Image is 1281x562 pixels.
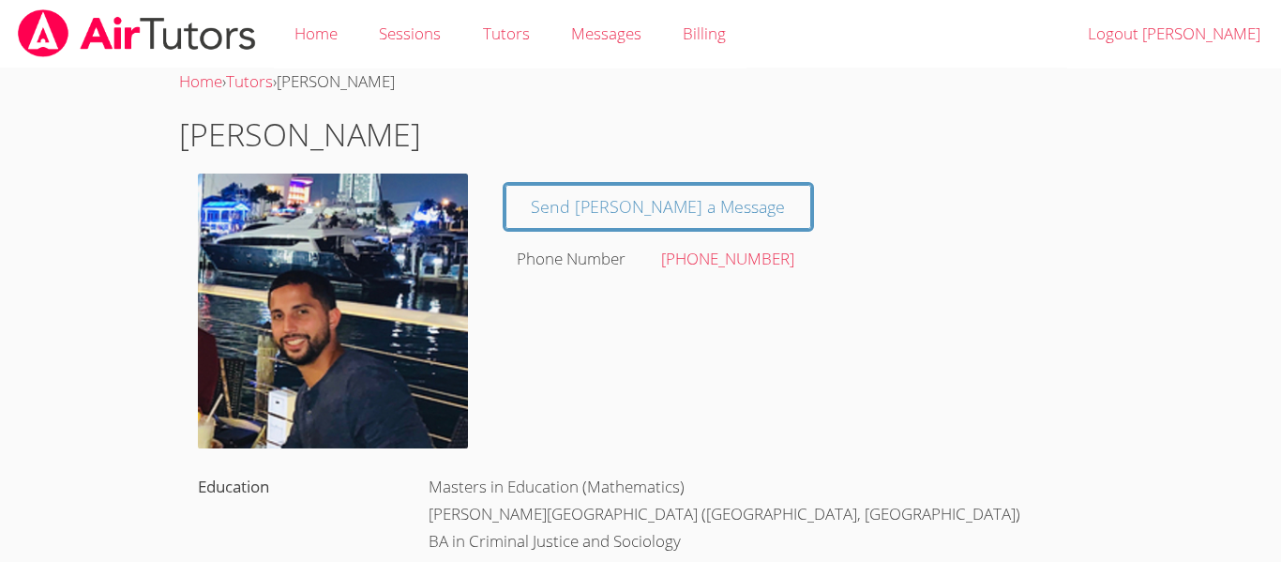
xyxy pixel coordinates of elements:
a: [PHONE_NUMBER] [661,248,794,269]
span: [PERSON_NAME] [277,70,395,92]
a: Home [179,70,222,92]
a: Send [PERSON_NAME] a Message [505,185,812,229]
h1: [PERSON_NAME] [179,111,1102,159]
img: IMG_3241.jpeg [198,174,468,448]
span: Messages [571,23,641,44]
label: Phone Number [517,248,625,269]
label: Education [198,476,269,497]
img: airtutors_banner-c4298cdbf04f3fff15de1276eac7730deb9818008684d7c2e4769d2f7ddbe033.png [16,9,258,57]
div: › › [179,68,1102,96]
a: Tutors [226,70,273,92]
